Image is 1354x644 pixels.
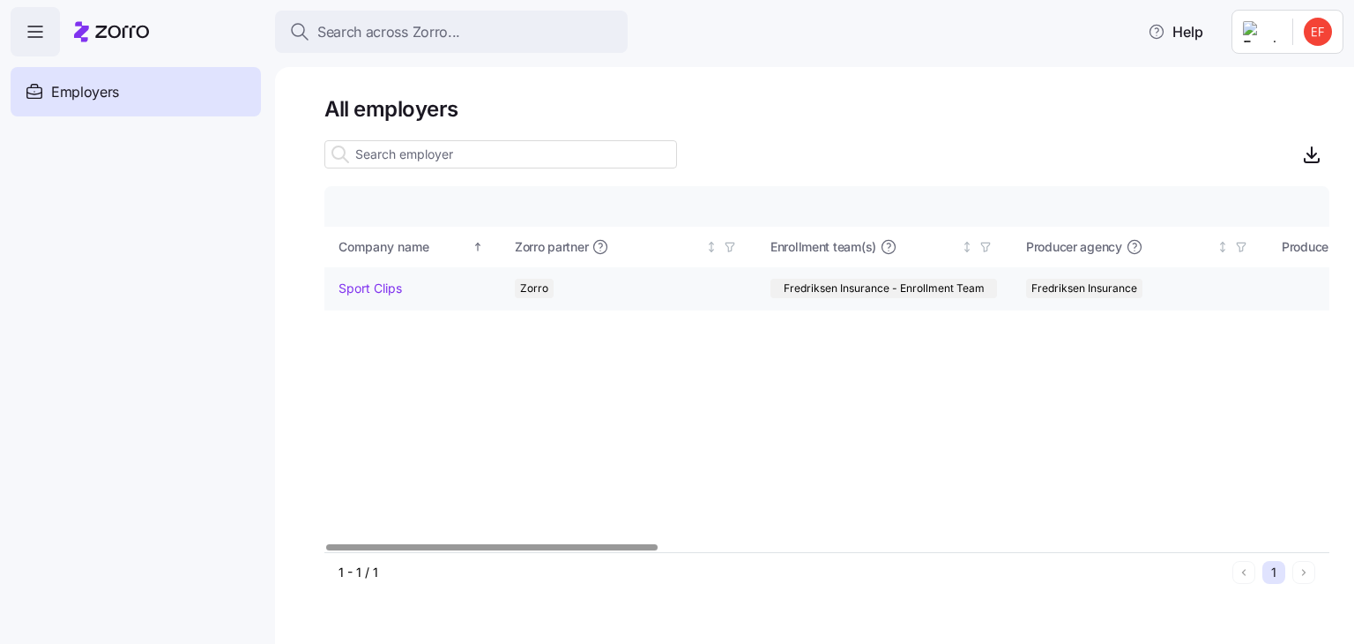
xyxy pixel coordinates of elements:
input: Search employer [324,140,677,168]
th: Producer agencyNot sorted [1012,227,1268,267]
span: Help [1148,21,1203,42]
div: Sorted ascending [472,241,484,253]
div: 1 - 1 / 1 [338,564,1225,581]
span: Producer agency [1026,238,1122,256]
th: Enrollment team(s)Not sorted [756,227,1012,267]
img: b1fdba9072a1ccf32cfe294fbc063f4f [1304,18,1332,46]
span: Zorro partner [515,238,588,256]
th: Company nameSorted ascending [324,227,501,267]
h1: All employers [324,95,1329,123]
img: Employer logo [1243,21,1278,42]
a: Sport Clips [338,280,402,297]
span: Employers [51,81,119,103]
div: Company name [338,237,469,257]
a: Employers [11,67,261,116]
button: 1 [1262,561,1285,584]
div: Not sorted [961,241,973,253]
span: Zorro [520,279,548,298]
th: Zorro partnerNot sorted [501,227,756,267]
span: Fredriksen Insurance [1031,279,1137,298]
span: Fredriksen Insurance - Enrollment Team [784,279,985,298]
button: Previous page [1232,561,1255,584]
button: Help [1134,14,1217,49]
button: Search across Zorro... [275,11,628,53]
button: Next page [1292,561,1315,584]
span: Search across Zorro... [317,21,460,43]
div: Not sorted [705,241,718,253]
span: Enrollment team(s) [770,238,876,256]
div: Not sorted [1216,241,1229,253]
